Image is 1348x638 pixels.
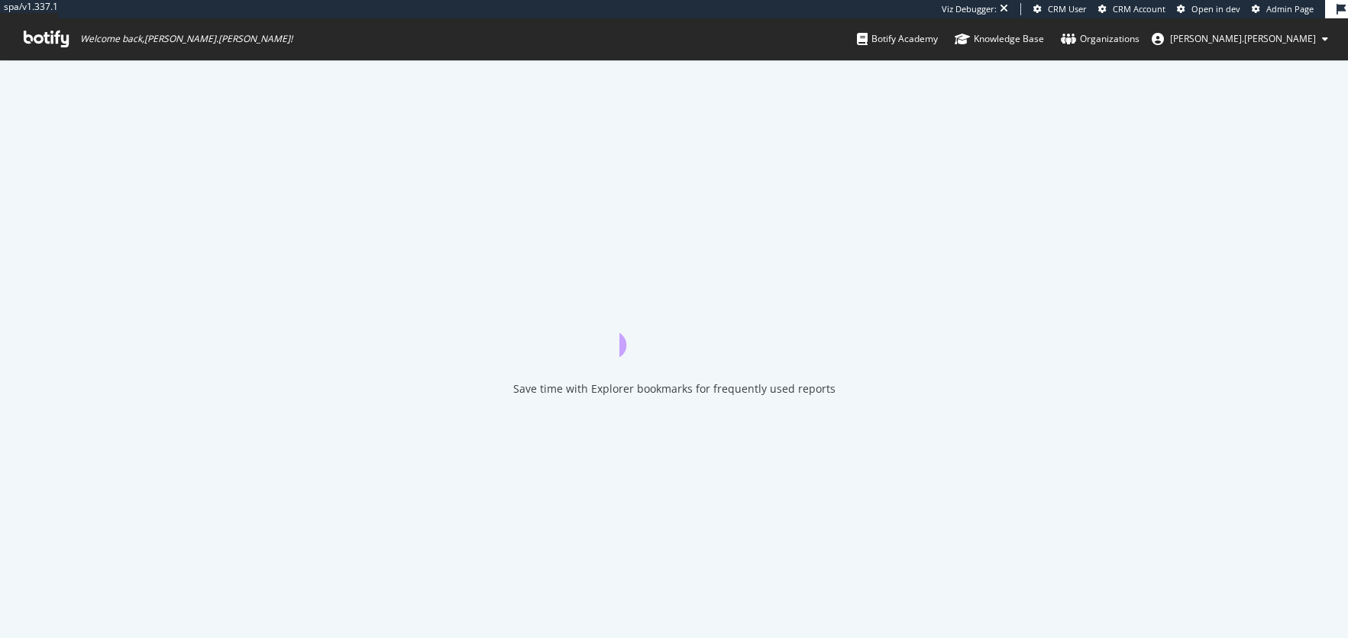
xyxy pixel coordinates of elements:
span: Open in dev [1191,3,1240,15]
span: CRM Account [1113,3,1165,15]
span: melanie.muller [1170,32,1316,45]
a: Organizations [1061,18,1139,60]
span: CRM User [1048,3,1087,15]
a: Botify Academy [857,18,938,60]
a: Admin Page [1252,3,1314,15]
div: animation [619,302,729,357]
span: Admin Page [1266,3,1314,15]
div: Viz Debugger: [942,3,997,15]
a: Open in dev [1177,3,1240,15]
a: CRM Account [1098,3,1165,15]
div: Save time with Explorer bookmarks for frequently used reports [513,381,836,397]
div: Organizations [1061,31,1139,47]
a: CRM User [1033,3,1087,15]
a: Knowledge Base [955,18,1044,60]
span: Welcome back, [PERSON_NAME].[PERSON_NAME] ! [80,33,293,45]
div: Botify Academy [857,31,938,47]
button: [PERSON_NAME].[PERSON_NAME] [1139,27,1340,51]
div: Knowledge Base [955,31,1044,47]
